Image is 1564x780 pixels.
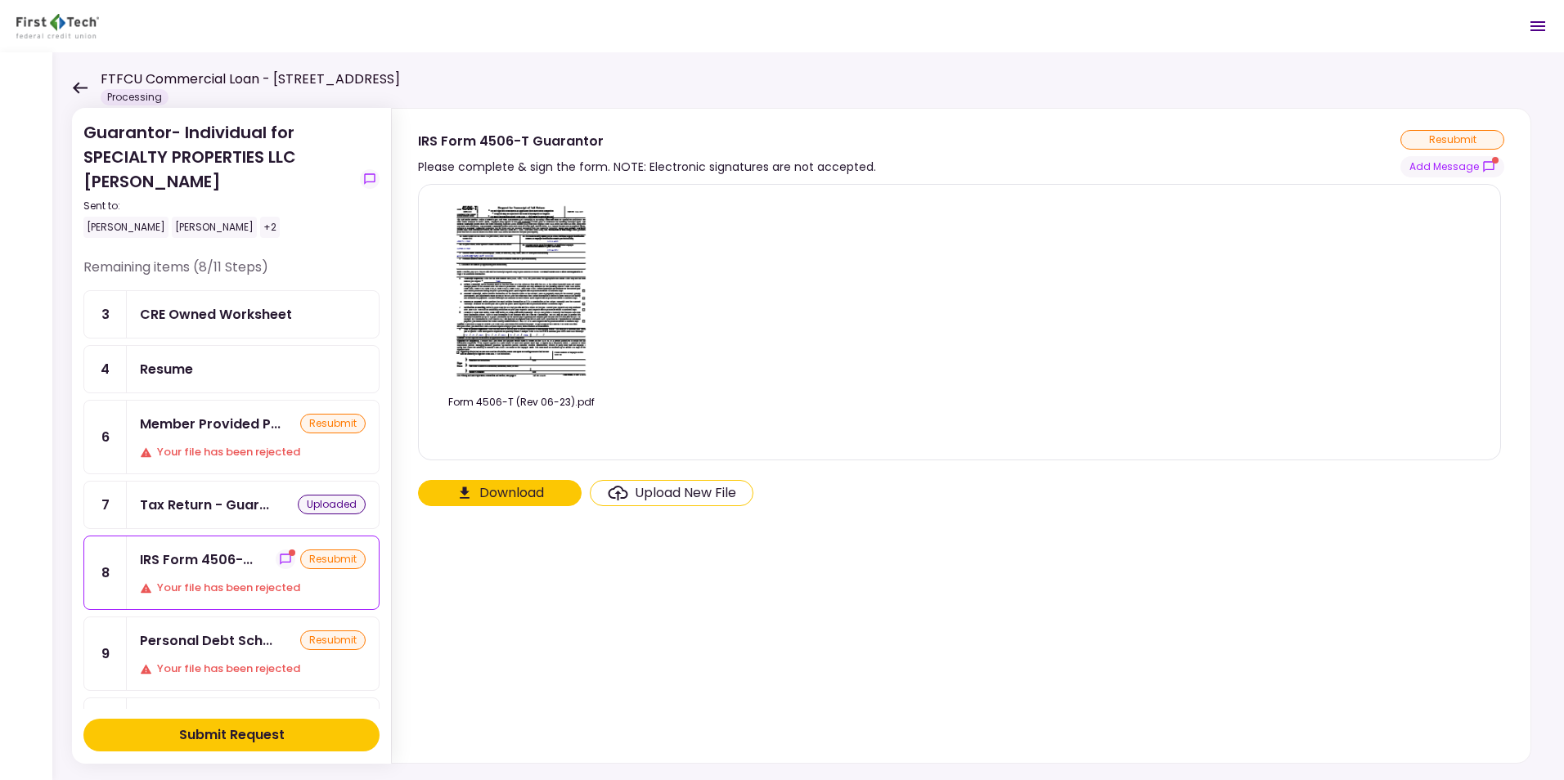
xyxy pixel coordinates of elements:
a: 6Member Provided PFSresubmitYour file has been rejected [83,400,380,474]
div: Remaining items (8/11 Steps) [83,258,380,290]
div: Upload New File [635,483,736,503]
div: Form 4506-T (Rev 06-23).pdf [435,395,607,410]
a: 10COFSA- Guarantor [83,697,380,746]
button: Submit Request [83,719,380,751]
a: 3CRE Owned Worksheet [83,290,380,338]
button: show-messages [360,169,380,189]
button: Click here to download the document [418,480,582,506]
div: 4 [84,346,127,392]
button: show-messages [276,549,295,569]
div: resubmit [300,414,366,433]
div: [PERSON_NAME] [172,217,257,238]
div: [PERSON_NAME] [83,217,169,238]
div: CRE Owned Worksheet [140,304,292,325]
div: Your file has been rejected [140,580,366,596]
div: Resume [140,359,193,379]
div: 10 [84,698,127,745]
h1: FTFCU Commercial Loan - [STREET_ADDRESS] [101,69,400,89]
div: 8 [84,536,127,609]
button: Open menu [1518,7,1557,46]
div: 9 [84,617,127,690]
div: IRS Form 4506-T GuarantorPlease complete & sign the form. NOTE: Electronic signatures are not acc... [391,108,1531,764]
div: resubmit [300,549,366,569]
div: resubmit [300,630,366,650]
div: Tax Return - Guarantor [140,495,269,515]
a: 7Tax Return - Guarantoruploaded [83,481,380,529]
div: 6 [84,401,127,473]
div: IRS Form 4506-T Guarantor [140,549,253,570]
div: Member Provided PFS [140,414,281,434]
span: Click here to upload the required document [590,480,753,506]
img: Partner icon [16,14,99,38]
div: Submit Request [179,725,285,745]
div: Your file has been rejected [140,661,366,677]
div: uploaded [298,495,366,514]
a: 4Resume [83,345,380,393]
div: Your file has been rejected [140,444,366,460]
div: Processing [101,89,169,105]
div: Guarantor- Individual for SPECIALTY PROPERTIES LLC [PERSON_NAME] [83,120,353,238]
div: Please complete & sign the form. NOTE: Electronic signatures are not accepted. [418,157,876,177]
div: resubmit [1400,130,1504,150]
div: Personal Debt Schedule [140,630,272,651]
button: show-messages [1400,156,1504,177]
div: 7 [84,482,127,528]
div: IRS Form 4506-T Guarantor [418,131,876,151]
div: Sent to: [83,199,353,213]
a: 8IRS Form 4506-T Guarantorshow-messagesresubmitYour file has been rejected [83,536,380,610]
div: 3 [84,291,127,338]
a: 9Personal Debt ScheduleresubmitYour file has been rejected [83,616,380,691]
div: +2 [260,217,280,238]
